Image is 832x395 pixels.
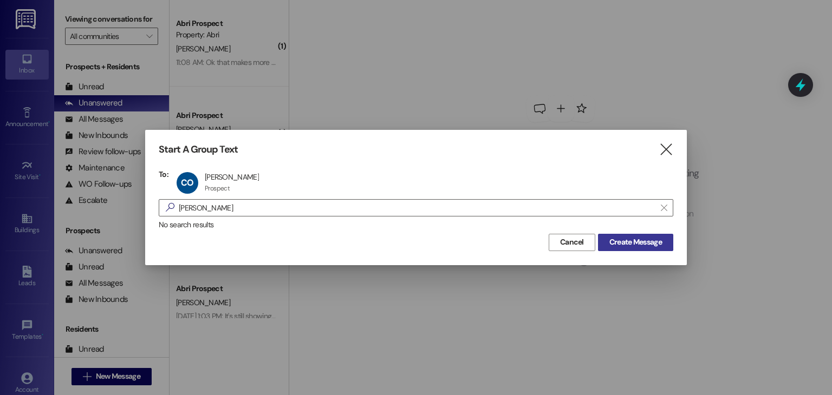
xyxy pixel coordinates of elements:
[205,172,259,182] div: [PERSON_NAME]
[560,236,584,248] span: Cancel
[159,219,673,231] div: No search results
[661,203,667,212] i: 
[609,236,662,248] span: Create Message
[659,144,673,155] i: 
[598,234,673,251] button: Create Message
[159,143,238,156] h3: Start A Group Text
[161,202,179,213] i: 
[159,169,168,179] h3: To:
[205,184,230,193] div: Prospect
[655,200,673,216] button: Clear text
[179,200,655,215] input: Search for any contact or apartment
[181,177,193,188] span: CO
[549,234,595,251] button: Cancel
